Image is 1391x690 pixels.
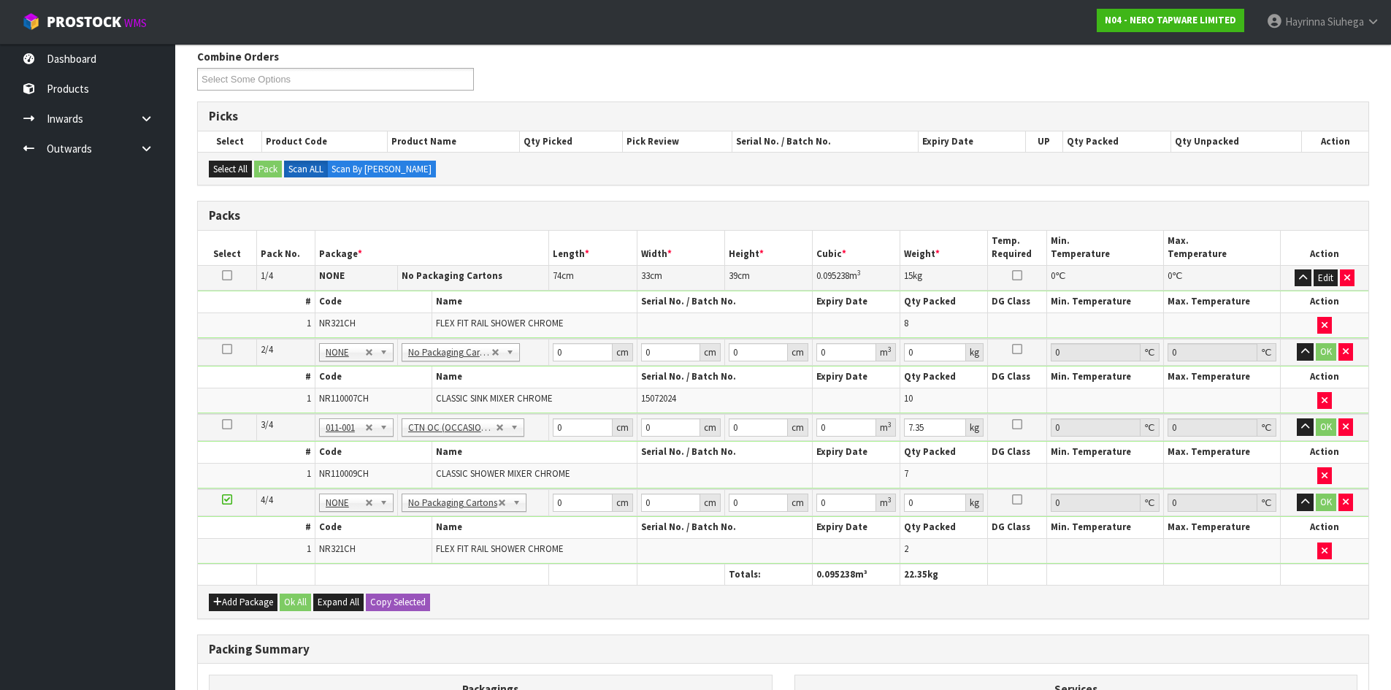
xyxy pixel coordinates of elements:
button: Copy Selected [366,594,430,611]
th: Name [432,517,637,538]
span: FLEX FIT RAIL SHOWER CHROME [436,317,564,329]
span: 0 [1168,269,1172,282]
span: CLASSIC SHOWER MIXER CHROME [436,467,570,480]
div: kg [966,343,984,361]
th: Serial No. / Batch No. [637,517,812,538]
th: Name [432,367,637,388]
span: 39 [729,269,737,282]
div: cm [788,343,808,361]
th: Temp. Required [988,231,1046,265]
button: Expand All [313,594,364,611]
a: N04 - NERO TAPWARE LIMITED [1097,9,1244,32]
th: Max. Temperature [1163,231,1280,265]
th: Serial No. / Batch No. [732,131,919,152]
h3: Packing Summary [209,643,1357,656]
th: Pack No. [256,231,315,265]
th: Qty Packed [1062,131,1170,152]
th: Action [1281,517,1368,538]
span: NONE [326,494,365,512]
div: cm [613,343,633,361]
button: OK [1316,494,1336,511]
span: CTN OC (OCCASIONAL) [408,419,496,437]
th: DG Class [988,367,1046,388]
div: ℃ [1257,494,1276,512]
th: Select [198,131,262,152]
div: ℃ [1257,343,1276,361]
td: cm [724,265,812,291]
th: Min. Temperature [1046,291,1163,313]
th: Code [315,442,432,463]
div: m [876,418,896,437]
div: ℃ [1141,418,1160,437]
span: ProStock [47,12,121,31]
label: Combine Orders [197,49,279,64]
th: Action [1281,367,1368,388]
div: cm [788,494,808,512]
td: cm [637,265,724,291]
th: Min. Temperature [1046,231,1163,265]
th: Name [432,442,637,463]
span: Hayrinna [1285,15,1325,28]
th: Max. Temperature [1163,291,1280,313]
th: DG Class [988,291,1046,313]
span: 1 [307,392,311,405]
span: 10 [904,392,913,405]
th: Product Name [388,131,520,152]
th: Qty Packed [900,367,988,388]
th: Expiry Date [919,131,1026,152]
span: 0.095238 [816,269,849,282]
span: FLEX FIT RAIL SHOWER CHROME [436,543,564,555]
button: OK [1316,343,1336,361]
div: kg [966,494,984,512]
span: 15072024 [641,392,676,405]
th: UP [1025,131,1062,152]
th: Expiry Date [813,442,900,463]
div: ℃ [1141,494,1160,512]
th: Weight [900,231,988,265]
th: Expiry Date [813,367,900,388]
th: DG Class [988,442,1046,463]
span: 15 [904,269,913,282]
th: Min. Temperature [1046,442,1163,463]
label: Scan ALL [284,161,328,178]
th: kg [900,564,988,586]
strong: N04 - NERO TAPWARE LIMITED [1105,14,1236,26]
span: 0 [1051,269,1055,282]
th: Width [637,231,724,265]
th: Code [315,367,432,388]
span: 3/4 [261,418,273,431]
td: cm [549,265,637,291]
th: # [198,517,315,538]
div: m [876,494,896,512]
button: Pack [254,161,282,178]
img: cube-alt.png [22,12,40,31]
span: 7 [904,467,908,480]
span: 33 [641,269,650,282]
span: NR321CH [319,543,356,555]
span: 74 [553,269,562,282]
button: Ok All [280,594,311,611]
span: 0.095238 [816,568,855,580]
td: m [813,265,900,291]
span: 8 [904,317,908,329]
th: Max. Temperature [1163,517,1280,538]
span: Siuhega [1327,15,1364,28]
div: cm [788,418,808,437]
th: Min. Temperature [1046,517,1163,538]
div: cm [700,494,721,512]
sup: 3 [888,495,892,505]
td: ℃ [1163,265,1280,291]
th: Select [198,231,256,265]
h3: Picks [209,110,1357,123]
th: Cubic [813,231,900,265]
div: cm [613,418,633,437]
span: NR110009CH [319,467,369,480]
th: Serial No. / Batch No. [637,367,812,388]
th: Code [315,517,432,538]
td: kg [900,265,988,291]
td: ℃ [1046,265,1163,291]
th: Serial No. / Batch No. [637,291,812,313]
th: # [198,291,315,313]
span: NR321CH [319,317,356,329]
span: 1 [307,467,311,480]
